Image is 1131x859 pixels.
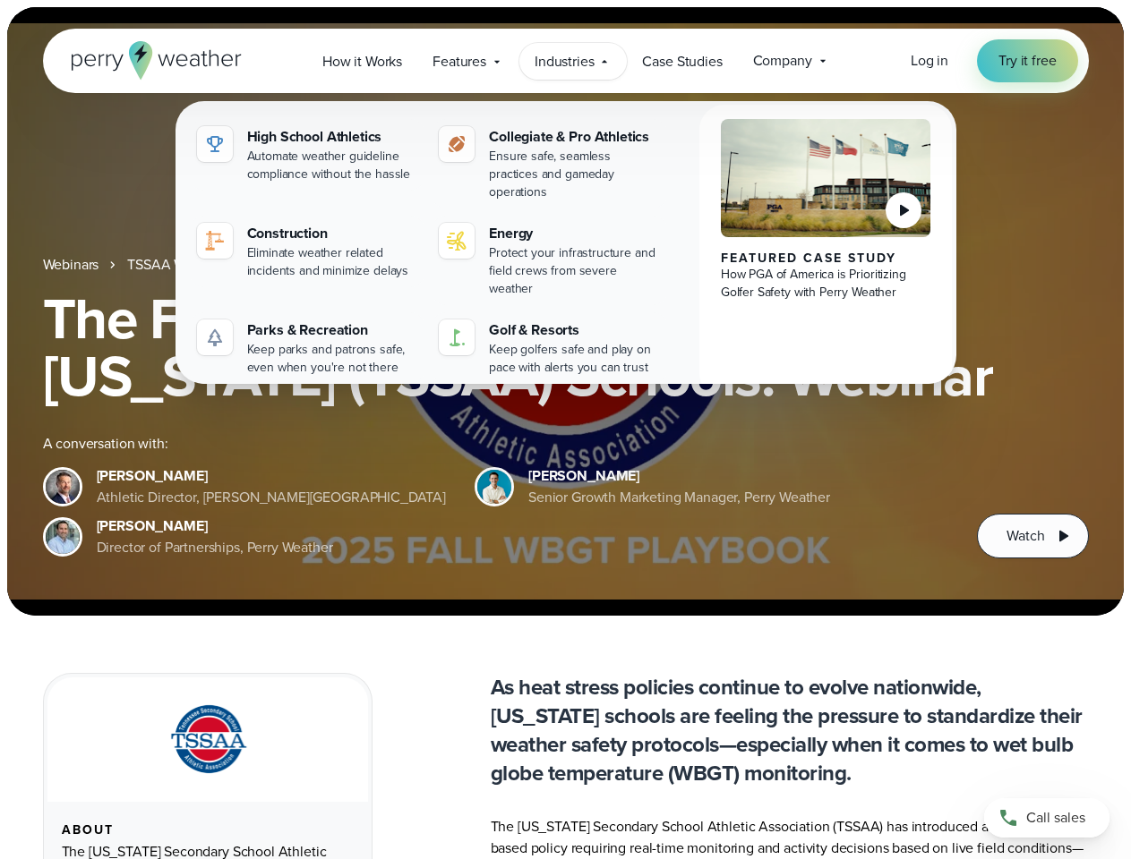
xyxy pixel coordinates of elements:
a: Energy Protect your infrastructure and field crews from severe weather [432,216,667,305]
a: Parks & Recreation Keep parks and patrons safe, even when you're not there [190,312,425,384]
a: Collegiate & Pro Athletics Ensure safe, seamless practices and gameday operations [432,119,667,208]
div: Eliminate weather related incidents and minimize delays [247,244,418,280]
span: Case Studies [642,51,722,72]
img: TSSAA-Tennessee-Secondary-School-Athletic-Association.svg [148,699,268,780]
img: proathletics-icon@2x-1.svg [446,133,467,155]
span: How it Works [322,51,402,72]
button: Watch [977,514,1088,558]
span: Company [753,50,812,72]
div: Senior Growth Marketing Manager, Perry Weather [528,487,830,508]
div: Automate weather guideline compliance without the hassle [247,148,418,183]
div: Golf & Resorts [489,319,660,341]
a: How it Works [307,43,417,80]
div: [PERSON_NAME] [97,465,447,487]
div: Keep golfers safe and play on pace with alerts you can trust [489,341,660,377]
div: Athletic Director, [PERSON_NAME][GEOGRAPHIC_DATA] [97,487,447,508]
div: Protect your infrastructure and field crews from severe weather [489,244,660,298]
a: construction perry weather Construction Eliminate weather related incidents and minimize delays [190,216,425,287]
p: As heat stress policies continue to evolve nationwide, [US_STATE] schools are feeling the pressur... [491,673,1089,787]
a: Case Studies [627,43,737,80]
a: TSSAA WBGT Fall Playbook [127,254,297,276]
img: Jeff Wood [46,520,80,554]
div: Collegiate & Pro Athletics [489,126,660,148]
img: golf-iconV2.svg [446,327,467,348]
img: energy-icon@2x-1.svg [446,230,467,251]
div: Ensure safe, seamless practices and gameday operations [489,148,660,201]
a: PGA of America, Frisco Campus Featured Case Study How PGA of America is Prioritizing Golfer Safet... [699,105,953,398]
img: highschool-icon.svg [204,133,226,155]
div: Featured Case Study [721,251,931,266]
img: construction perry weather [204,230,226,251]
div: Parks & Recreation [247,319,418,341]
a: Log in [911,50,948,72]
span: Call sales [1026,807,1085,829]
div: Energy [489,223,660,244]
div: How PGA of America is Prioritizing Golfer Safety with Perry Weather [721,266,931,302]
a: Try it free [977,39,1077,82]
span: Watch [1007,525,1044,547]
h1: The Fall WBGT Playbook for [US_STATE] (TSSAA) Schools: Webinar [43,290,1089,404]
div: [PERSON_NAME] [97,515,333,537]
a: High School Athletics Automate weather guideline compliance without the hassle [190,119,425,191]
div: A conversation with: [43,433,949,455]
img: Brian Wyatt [46,470,80,504]
span: Industries [535,51,594,72]
div: Director of Partnerships, Perry Weather [97,537,333,558]
span: Try it free [998,50,1056,72]
div: [PERSON_NAME] [528,465,830,487]
div: About [62,823,354,838]
a: Webinars [43,254,99,276]
nav: Breadcrumb [43,254,1089,276]
div: Construction [247,223,418,244]
img: PGA of America, Frisco Campus [721,119,931,237]
img: parks-icon-grey.svg [204,327,226,348]
span: Log in [911,50,948,71]
div: High School Athletics [247,126,418,148]
img: Spencer Patton, Perry Weather [477,470,511,504]
div: Keep parks and patrons safe, even when you're not there [247,341,418,377]
span: Features [433,51,486,72]
a: Call sales [984,798,1110,838]
a: Golf & Resorts Keep golfers safe and play on pace with alerts you can trust [432,312,667,384]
